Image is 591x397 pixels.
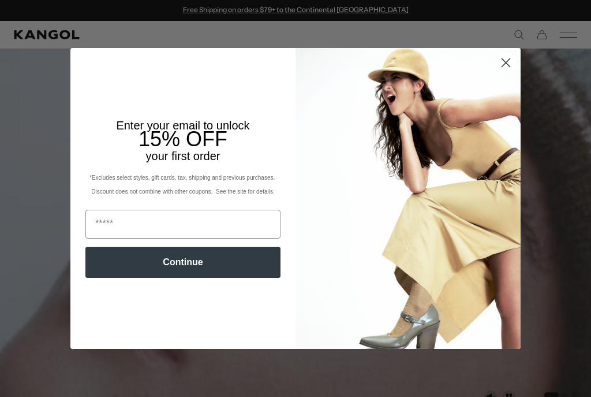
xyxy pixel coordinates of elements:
[116,119,249,132] span: Enter your email to unlock
[496,53,516,73] button: Close dialog
[89,175,276,195] span: *Excludes select styles, gift cards, tax, shipping and previous purchases. Discount does not comb...
[295,48,521,348] img: 93be19ad-e773-4382-80b9-c9d740c9197f.jpeg
[85,210,280,239] input: Email
[85,247,280,278] button: Continue
[139,127,227,151] span: 15% OFF
[146,150,220,162] span: your first order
